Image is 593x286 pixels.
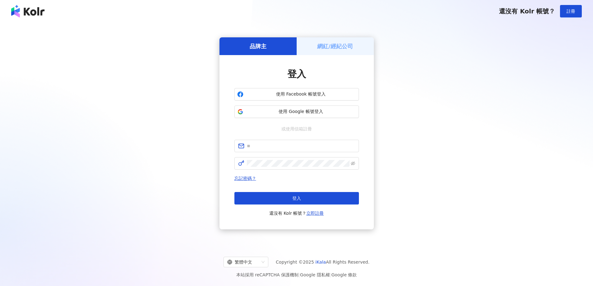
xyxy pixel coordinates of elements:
[227,257,259,267] div: 繁體中文
[269,209,324,217] span: 還沒有 Kolr 帳號？
[287,68,306,79] span: 登入
[306,211,324,216] a: 立即註冊
[276,258,369,266] span: Copyright © 2025 All Rights Reserved.
[11,5,45,17] img: logo
[331,272,357,277] a: Google 條款
[299,272,300,277] span: |
[234,176,256,181] a: 忘記密碼？
[300,272,330,277] a: Google 隱私權
[499,7,555,15] span: 還沒有 Kolr 帳號？
[234,192,359,204] button: 登入
[351,161,355,166] span: eye-invisible
[246,109,356,115] span: 使用 Google 帳號登入
[292,196,301,201] span: 登入
[560,5,582,17] button: 註冊
[250,42,266,50] h5: 品牌主
[236,271,357,279] span: 本站採用 reCAPTCHA 保護機制
[277,125,316,132] span: 或使用信箱註冊
[567,9,575,14] span: 註冊
[315,260,326,265] a: iKala
[246,91,356,97] span: 使用 Facebook 帳號登入
[234,88,359,101] button: 使用 Facebook 帳號登入
[317,42,353,50] h5: 網紅/經紀公司
[330,272,332,277] span: |
[234,105,359,118] button: 使用 Google 帳號登入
